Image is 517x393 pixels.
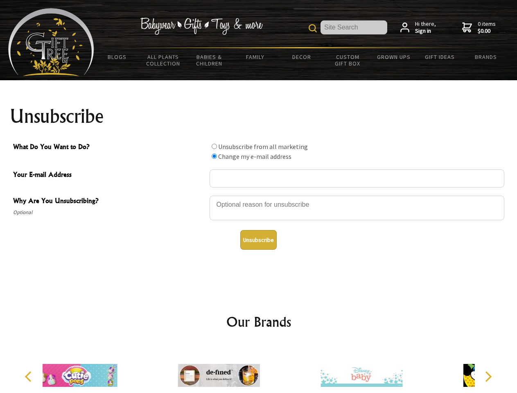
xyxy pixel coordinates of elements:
strong: $0.00 [478,27,496,35]
span: Hi there, [415,20,436,35]
a: Custom Gift Box [325,48,371,72]
a: BLOGS [94,48,140,65]
button: Unsubscribe [240,230,277,250]
input: What Do You Want to Do? [212,144,217,149]
a: Decor [278,48,325,65]
label: Unsubscribe from all marketing [218,142,308,151]
input: Your E-mail Address [210,169,504,187]
textarea: Why Are You Unsubscribing? [210,196,504,220]
input: Site Search [321,20,387,34]
a: Hi there,Sign in [400,20,436,35]
img: Babywear - Gifts - Toys & more [140,18,263,35]
span: 0 items [478,20,496,35]
span: What Do You Want to Do? [13,142,205,154]
button: Previous [20,368,38,386]
h1: Unsubscribe [10,106,508,126]
span: Optional [13,208,205,217]
h2: Our Brands [16,312,501,332]
a: Babies & Children [186,48,233,72]
a: All Plants Collection [140,48,187,72]
span: Why Are You Unsubscribing? [13,196,205,208]
img: product search [309,24,317,32]
a: Grown Ups [370,48,417,65]
img: Babyware - Gifts - Toys and more... [8,8,94,76]
a: Brands [463,48,509,65]
a: 0 items$0.00 [462,20,496,35]
input: What Do You Want to Do? [212,154,217,159]
a: Gift Ideas [417,48,463,65]
strong: Sign in [415,27,436,35]
button: Next [479,368,497,386]
label: Change my e-mail address [218,152,291,160]
a: Family [233,48,279,65]
span: Your E-mail Address [13,169,205,181]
